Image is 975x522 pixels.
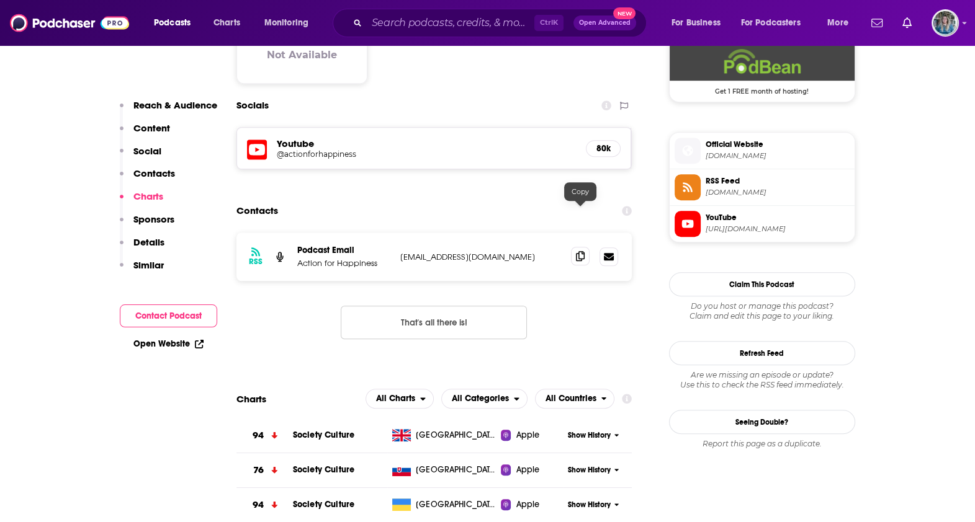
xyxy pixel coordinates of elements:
button: open menu [535,389,615,409]
button: Nothing here. [341,306,527,339]
button: Charts [120,190,163,213]
span: Official Website [706,139,850,150]
img: Podbean Deal: Get 1 FREE month of hosting! [670,43,855,81]
span: Monitoring [264,14,308,32]
a: @actionforhappiness [277,149,577,159]
a: Podbean Deal: Get 1 FREE month of hosting! [670,43,855,94]
a: 76 [236,453,293,487]
span: All Countries [546,394,596,403]
button: Social [120,145,161,168]
span: YouTube [706,212,850,223]
button: open menu [256,13,325,33]
h2: Countries [535,389,615,409]
span: United Kingdom [416,429,496,441]
h2: Socials [236,94,269,117]
span: Podcasts [154,14,191,32]
h3: 76 [253,463,264,477]
h3: Not Available [267,49,337,61]
button: Refresh Feed [669,341,855,365]
a: Show notifications dropdown [897,12,917,33]
button: open menu [441,389,528,409]
span: Show History [568,500,611,510]
span: Open Advanced [579,20,631,26]
div: Report this page as a duplicate. [669,439,855,449]
h3: 94 [253,428,264,443]
button: Reach & Audience [120,99,217,122]
p: [EMAIL_ADDRESS][DOMAIN_NAME] [400,252,562,262]
span: Do you host or manage this podcast? [669,301,855,311]
span: For Business [672,14,721,32]
a: Seeing Double? [669,410,855,434]
span: Charts [213,14,240,32]
a: [GEOGRAPHIC_DATA] [387,498,501,511]
h5: 80k [596,143,610,154]
a: Charts [205,13,248,33]
button: Contact Podcast [120,304,217,327]
div: Copy [564,182,596,201]
span: Get 1 FREE month of hosting! [670,81,855,95]
h2: Platforms [366,389,434,409]
img: Podchaser - Follow, Share and Rate Podcasts [10,11,129,35]
span: Ukraine [416,498,496,511]
a: Society Culture [293,464,354,475]
span: Logged in as EllaDavidson [932,9,959,37]
button: Similar [120,259,164,282]
span: https://www.youtube.com/@actionforhappiness [706,224,850,234]
p: Social [133,145,161,157]
h3: RSS [249,257,263,267]
span: RSS Feed [706,175,850,187]
button: open menu [733,13,819,33]
span: Show History [568,430,611,441]
button: Show History [564,500,623,510]
button: Sponsors [120,213,174,236]
a: Apple [501,429,564,441]
span: More [827,14,848,32]
a: RSS Feed[DOMAIN_NAME] [675,174,850,200]
button: Show History [564,465,623,476]
p: Reach & Audience [133,99,217,111]
p: Content [133,122,170,134]
span: All Categories [452,394,509,403]
h2: Charts [236,393,266,405]
span: Apple [516,498,539,511]
h2: Categories [441,389,528,409]
span: Apple [516,429,539,441]
a: [GEOGRAPHIC_DATA] [387,429,501,441]
a: YouTube[URL][DOMAIN_NAME] [675,211,850,237]
p: Details [133,236,164,248]
span: Apple [516,464,539,476]
a: [GEOGRAPHIC_DATA] [387,464,501,476]
button: Show History [564,430,623,441]
div: Claim and edit this page to your liking. [669,301,855,321]
button: Details [120,236,164,259]
button: Show profile menu [932,9,959,37]
button: open menu [145,13,207,33]
span: Show History [568,465,611,476]
h5: @actionforhappiness [277,149,475,159]
p: Podcast Email [297,245,390,255]
div: Search podcasts, credits, & more... [344,9,658,37]
span: For Podcasters [741,14,801,32]
span: actionforhappiness.podbean.com [706,151,850,161]
button: open menu [366,389,434,409]
button: open menu [663,13,736,33]
a: Society Culture [293,499,354,510]
p: Similar [133,259,164,271]
span: All Charts [376,394,415,403]
p: Sponsors [133,213,174,225]
button: Contacts [120,167,175,190]
a: Show notifications dropdown [866,12,887,33]
p: Contacts [133,167,175,179]
div: Are we missing an episode or update? Use this to check the RSS feed immediately. [669,370,855,390]
a: Apple [501,464,564,476]
p: Action for Happiness [297,258,390,268]
input: Search podcasts, credits, & more... [367,13,534,33]
span: Ctrl K [534,15,564,31]
button: open menu [819,13,864,33]
span: New [613,7,636,19]
a: Society Culture [293,430,354,440]
a: 94 [236,418,293,453]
